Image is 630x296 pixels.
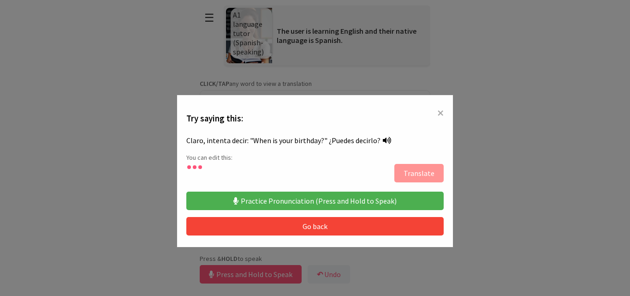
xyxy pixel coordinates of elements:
span: × [437,104,444,121]
button: Go back [186,217,444,236]
div: Claro, intenta decir: "When is your birthday?" ¿Puedes decirlo? [186,132,444,149]
p: You can edit this: [186,153,444,162]
h3: Try saying this: [186,113,444,124]
button: Translate [394,164,444,182]
button: Practice Pronunciation (Press and Hold to Speak) [186,192,444,210]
